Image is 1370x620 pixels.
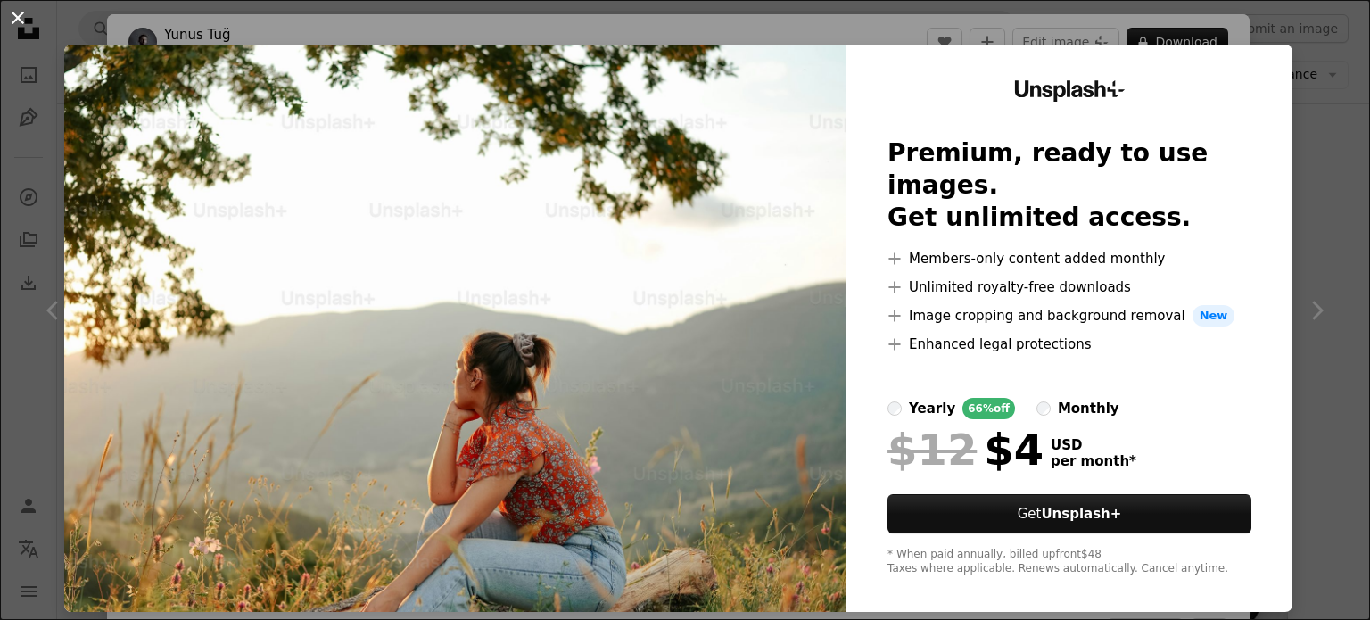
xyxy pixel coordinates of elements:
[887,548,1251,576] div: * When paid annually, billed upfront $48 Taxes where applicable. Renews automatically. Cancel any...
[887,334,1251,355] li: Enhanced legal protections
[1041,506,1121,522] strong: Unsplash+
[887,137,1251,234] h2: Premium, ready to use images. Get unlimited access.
[887,277,1251,298] li: Unlimited royalty-free downloads
[1193,305,1235,327] span: New
[909,398,955,419] div: yearly
[887,494,1251,533] button: GetUnsplash+
[887,248,1251,269] li: Members-only content added monthly
[887,426,977,473] span: $12
[1051,437,1136,453] span: USD
[962,398,1015,419] div: 66% off
[887,305,1251,327] li: Image cropping and background removal
[1058,398,1119,419] div: monthly
[1051,453,1136,469] span: per month *
[887,426,1044,473] div: $4
[1036,401,1051,416] input: monthly
[887,401,902,416] input: yearly66%off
